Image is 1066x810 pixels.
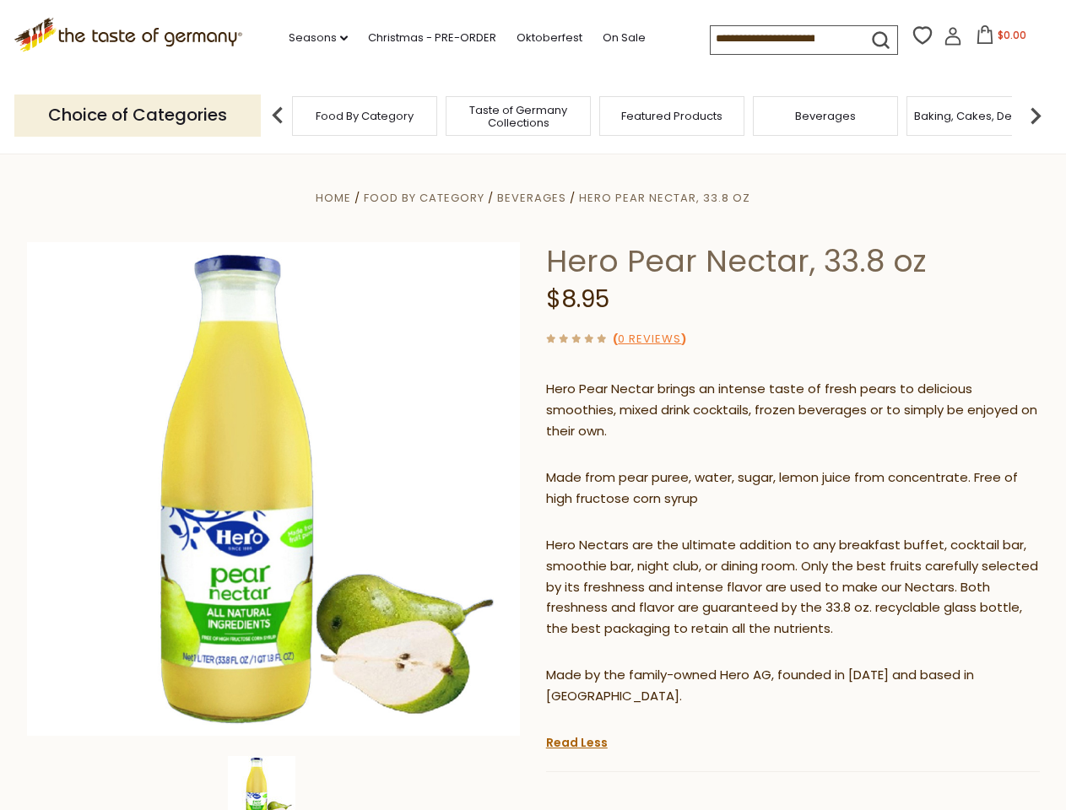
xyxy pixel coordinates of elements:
[27,242,521,736] img: Hero Pear Nectar, 33.8 oz
[618,331,681,348] a: 0 Reviews
[613,331,686,347] span: ( )
[546,242,1040,280] h1: Hero Pear Nectar, 33.8 oz
[546,379,1040,442] p: Hero Pear Nectar brings an intense taste of fresh pears to delicious smoothies, mixed drink cockt...
[1019,99,1052,132] img: next arrow
[497,190,566,206] a: Beverages
[621,110,722,122] a: Featured Products
[914,110,1045,122] a: Baking, Cakes, Desserts
[998,28,1026,42] span: $0.00
[316,190,351,206] a: Home
[546,283,609,316] span: $8.95
[579,190,750,206] a: Hero Pear Nectar, 33.8 oz
[546,665,1040,707] p: Made by the family-owned Hero AG, founded in [DATE] and based in [GEOGRAPHIC_DATA].
[14,94,261,136] p: Choice of Categories
[603,29,646,47] a: On Sale
[966,25,1037,51] button: $0.00
[517,29,582,47] a: Oktoberfest
[546,535,1040,640] p: Hero Nectars are the ultimate addition to any breakfast buffet, cocktail bar, smoothie bar, night...
[368,29,496,47] a: Christmas - PRE-ORDER
[546,467,1040,510] p: Made from pear puree, water, sugar, lemon juice from concentrate. Free of high fructose corn syrup​
[364,190,484,206] a: Food By Category
[289,29,348,47] a: Seasons
[261,99,295,132] img: previous arrow
[795,110,856,122] a: Beverages
[546,734,608,751] a: Read Less
[316,110,414,122] a: Food By Category
[451,104,586,129] a: Taste of Germany Collections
